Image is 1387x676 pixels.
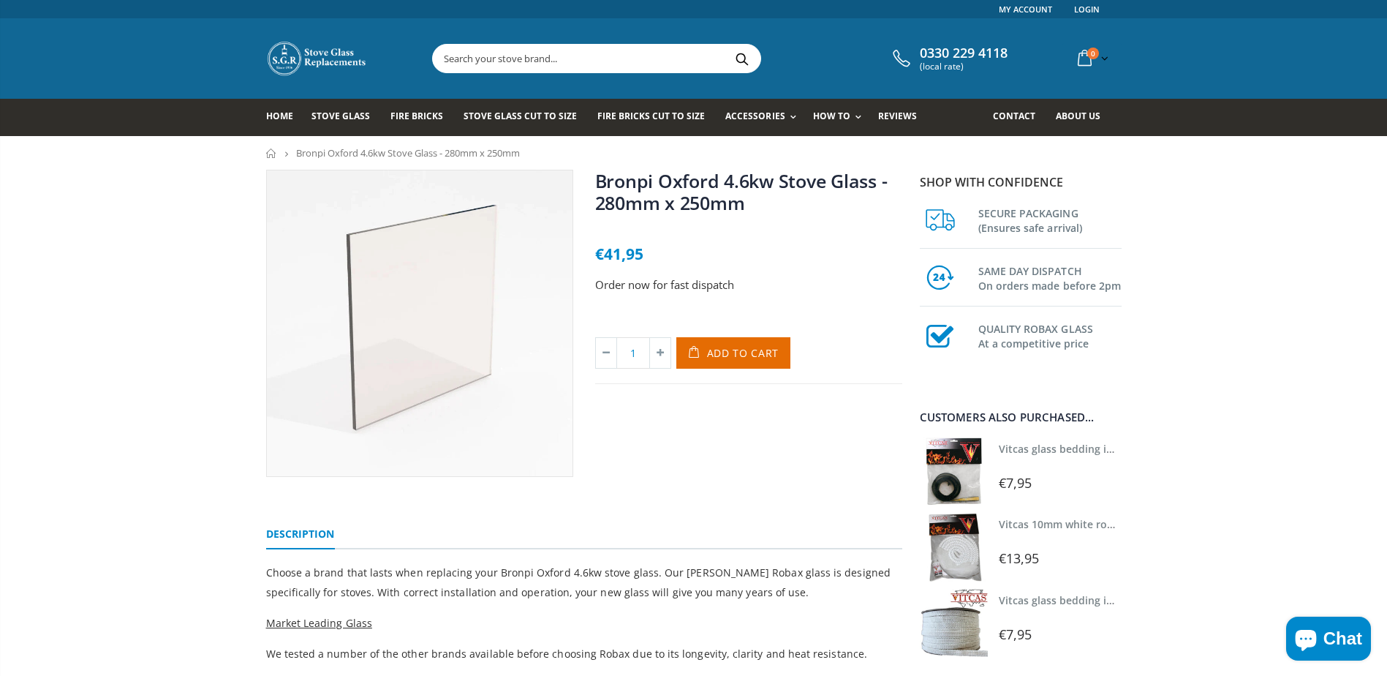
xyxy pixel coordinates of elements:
[878,99,928,136] a: Reviews
[1056,99,1111,136] a: About us
[993,110,1035,122] span: Contact
[1056,110,1100,122] span: About us
[725,110,785,122] span: Accessories
[725,99,803,136] a: Accessories
[978,261,1122,293] h3: SAME DAY DISPATCH On orders made before 2pm
[266,566,891,599] span: Choose a brand that lasts when replacing your Bronpi Oxford 4.6kw stove glass. Our [PERSON_NAME] ...
[920,513,988,581] img: Vitcas white rope, glue and gloves kit 10mm
[999,474,1032,492] span: €7,95
[266,99,304,136] a: Home
[1282,617,1375,664] inbox-online-store-chat: Shopify online store chat
[595,168,888,215] a: Bronpi Oxford 4.6kw Stove Glass - 280mm x 250mm
[999,549,1040,567] span: €13,95
[595,244,643,264] span: €41,95
[1072,44,1111,72] a: 0
[878,110,917,122] span: Reviews
[1087,48,1099,59] span: 0
[390,110,443,122] span: Fire Bricks
[296,146,520,159] span: Bronpi Oxford 4.6kw Stove Glass - 280mm x 250mm
[464,99,588,136] a: Stove Glass Cut To Size
[676,337,791,369] button: Add to Cart
[999,626,1032,643] span: €7,95
[993,99,1046,136] a: Contact
[595,277,902,293] p: Order now for fast dispatch
[464,110,577,122] span: Stove Glass Cut To Size
[920,412,1122,423] div: Customers also purchased...
[726,45,759,72] button: Search
[999,517,1285,531] a: Vitcas 10mm white rope kit - includes rope seal and glue!
[266,520,335,549] a: Description
[920,589,988,657] img: Vitcas stove glass bedding in tape
[999,593,1309,607] a: Vitcas glass bedding in tape - 2mm x 15mm x 2 meters (White)
[978,319,1122,351] h3: QUALITY ROBAX GLASS At a competitive price
[978,203,1122,236] h3: SECURE PACKAGING (Ensures safe arrival)
[266,110,293,122] span: Home
[889,45,1008,72] a: 0330 229 4118 (local rate)
[920,61,1008,72] span: (local rate)
[311,99,381,136] a: Stove Glass
[597,110,705,122] span: Fire Bricks Cut To Size
[597,99,716,136] a: Fire Bricks Cut To Size
[813,99,869,136] a: How To
[311,110,370,122] span: Stove Glass
[266,616,372,630] span: Market Leading Glass
[266,647,867,661] span: We tested a number of the other brands available before choosing Robax due to its longevity, clar...
[266,149,277,158] a: Home
[813,110,850,122] span: How To
[920,45,1008,61] span: 0330 229 4118
[433,45,924,72] input: Search your stove brand...
[999,442,1271,456] a: Vitcas glass bedding in tape - 2mm x 10mm x 2 meters
[707,346,779,360] span: Add to Cart
[390,99,454,136] a: Fire Bricks
[920,437,988,506] img: Vitcas stove glass bedding in tape
[920,173,1122,191] p: Shop with confidence
[266,40,369,77] img: Stove Glass Replacement
[267,170,572,476] img: squarestoveglass_5bf142d7-569d-434e-86ea-087cbbda8bfc_800x_crop_center.webp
